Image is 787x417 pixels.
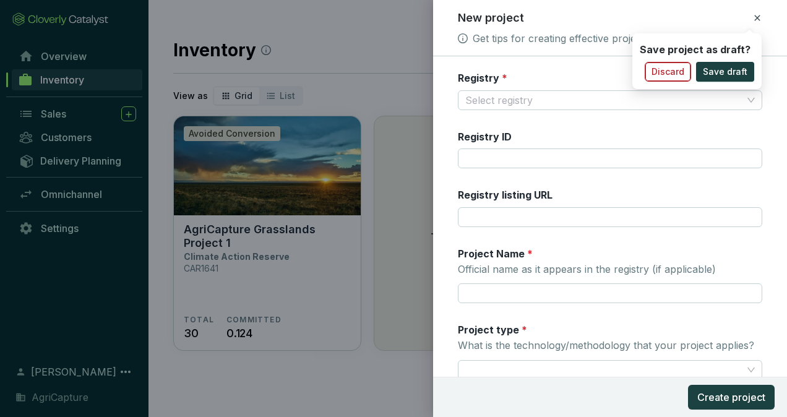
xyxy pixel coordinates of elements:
h2: New project [458,10,524,26]
p: What is the technology/methodology that your project applies? [458,339,754,353]
label: Registry listing URL [458,188,553,202]
span: Discard [652,66,684,78]
label: Project type [458,323,527,337]
label: Project Name [458,247,533,260]
label: Registry [458,71,507,85]
button: Discard [645,62,691,82]
p: Save project as draft? [640,43,750,57]
a: Get tips for creating effective project content [473,31,684,46]
label: Registry ID [458,130,512,144]
button: Create project [688,385,775,410]
button: Save draft [696,62,754,82]
span: Save draft [703,66,747,78]
span: Create project [697,390,765,405]
p: Official name as it appears in the registry (if applicable) [458,263,716,277]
